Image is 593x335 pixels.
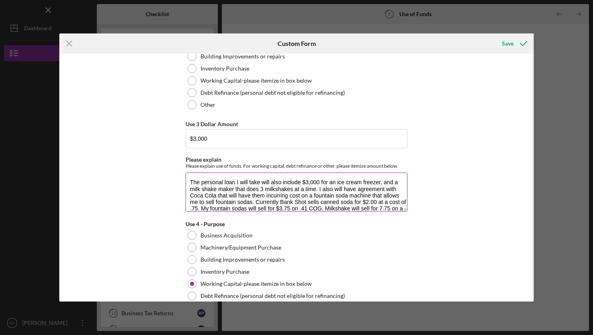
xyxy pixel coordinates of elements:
label: Working Capital-please itemize in box below [200,281,312,287]
h6: Custom Form [278,40,316,47]
label: Debt Refinance (personal debt not eligible for refinancing) [200,293,345,299]
label: Please explain [186,156,221,163]
label: Business Acquisition [200,232,253,239]
label: Working Capital-please itemize in box below [200,77,312,84]
button: Save [494,35,534,52]
div: Please explain use of funds. For working capital, debt refinance or other, please itemize amount ... [186,163,407,169]
textarea: The personal loan I will take will also include $3,000 for an ice cream freezer, and a milk shake... [186,173,407,211]
div: Save [502,35,514,52]
label: Use 3 Dollar Amount [186,121,238,127]
label: Building Improvements or repairs [200,53,285,60]
label: Debt Refinance (personal debt not eligible for refinancing) [200,89,345,96]
label: Inventory Purchase [200,65,249,72]
label: Inventory Purchase [200,268,249,275]
label: Other [200,102,215,108]
div: Use 4 - Purpose [186,221,407,227]
label: Machinery/Equipment Purchase [200,244,281,251]
label: Building Improvements or repairs [200,256,285,263]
